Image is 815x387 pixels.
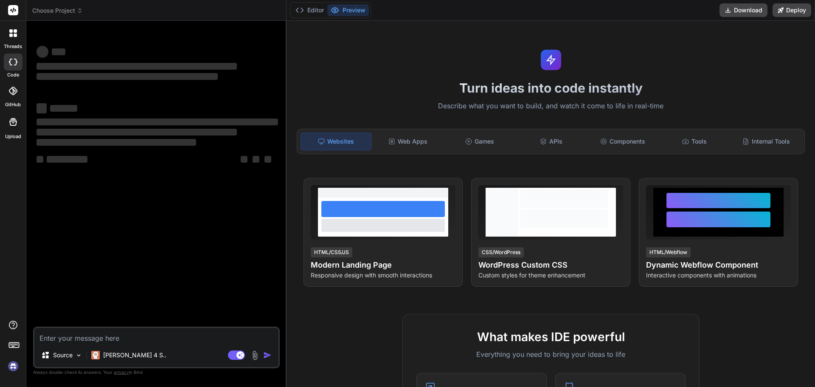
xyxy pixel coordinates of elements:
[416,328,686,346] h2: What makes IDE powerful
[311,247,352,257] div: HTML/CSS/JS
[5,133,21,140] label: Upload
[37,129,237,136] span: ‌
[103,351,166,359] p: [PERSON_NAME] 4 S..
[301,133,371,150] div: Websites
[52,48,65,55] span: ‌
[37,139,196,146] span: ‌
[311,259,455,271] h4: Modern Landing Page
[719,3,767,17] button: Download
[250,350,260,360] img: attachment
[773,3,811,17] button: Deploy
[373,133,443,150] div: Web Apps
[646,271,791,280] p: Interactive components with animations
[37,46,48,58] span: ‌
[37,73,218,80] span: ‌
[327,4,369,16] button: Preview
[264,156,271,163] span: ‌
[114,370,129,375] span: privacy
[5,101,21,108] label: GitHub
[253,156,259,163] span: ‌
[241,156,247,163] span: ‌
[660,133,730,150] div: Tools
[32,6,83,15] span: Choose Project
[646,247,691,257] div: HTML/Webflow
[516,133,586,150] div: APIs
[7,71,19,79] label: code
[445,133,515,150] div: Games
[588,133,658,150] div: Components
[311,271,455,280] p: Responsive design with smooth interactions
[50,105,77,112] span: ‌
[263,351,272,359] img: icon
[646,259,791,271] h4: Dynamic Webflow Component
[37,63,237,70] span: ‌
[416,349,686,359] p: Everything you need to bring your ideas to life
[6,359,20,373] img: signin
[292,101,810,112] p: Describe what you want to build, and watch it come to life in real-time
[478,247,524,257] div: CSS/WordPress
[33,368,280,376] p: Always double-check its answers. Your in Bind
[37,103,47,113] span: ‌
[91,351,100,359] img: Claude 4 Sonnet
[37,119,278,125] span: ‌
[37,156,43,163] span: ‌
[53,351,73,359] p: Source
[75,352,82,359] img: Pick Models
[4,43,22,50] label: threads
[478,259,623,271] h4: WordPress Custom CSS
[478,271,623,280] p: Custom styles for theme enhancement
[292,80,810,96] h1: Turn ideas into code instantly
[292,4,327,16] button: Editor
[731,133,801,150] div: Internal Tools
[47,156,87,163] span: ‌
